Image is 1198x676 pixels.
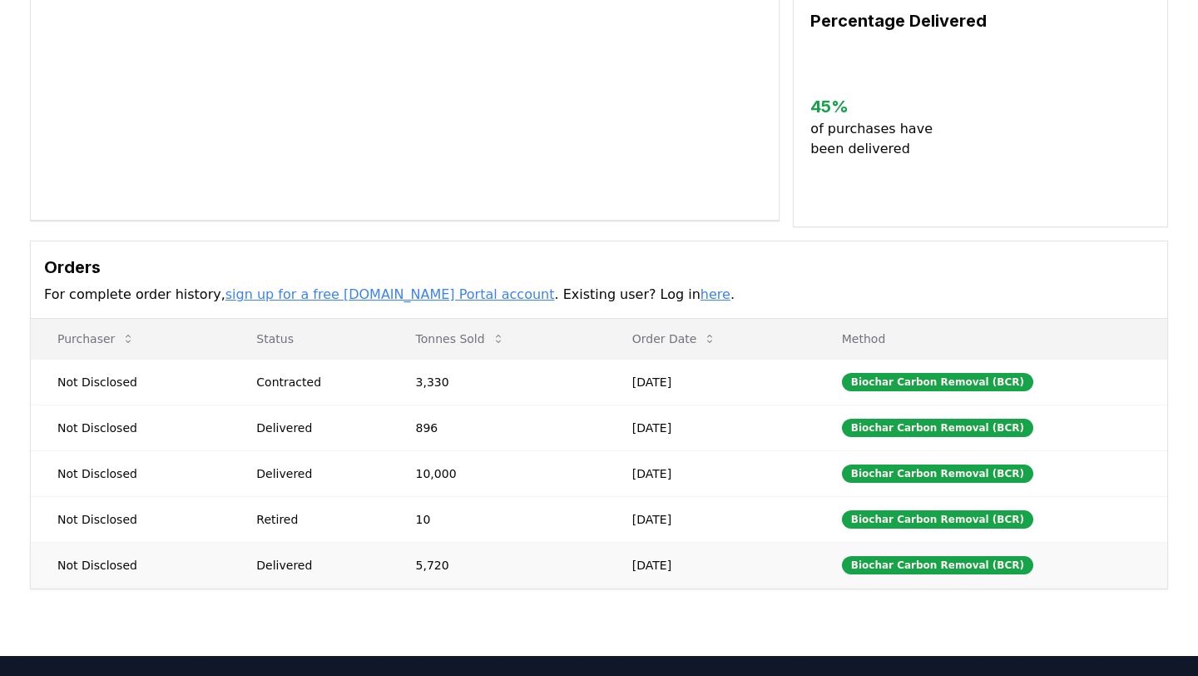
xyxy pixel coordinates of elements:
td: 896 [389,405,606,450]
a: here [700,286,730,302]
td: 5,720 [389,542,606,588]
h3: Percentage Delivered [810,8,1151,33]
td: 10,000 [389,450,606,496]
h3: 45 % [810,94,946,119]
div: Delivered [256,465,375,482]
p: Status [243,331,375,347]
button: Tonnes Sold [403,322,518,355]
td: [DATE] [606,359,815,405]
td: [DATE] [606,405,815,450]
a: sign up for a free [DOMAIN_NAME] Portal account [225,286,555,302]
div: Biochar Carbon Removal (BCR) [842,510,1033,529]
td: Not Disclosed [31,359,230,405]
td: [DATE] [606,450,815,496]
div: Biochar Carbon Removal (BCR) [842,465,1033,483]
p: of purchases have been delivered [810,119,946,159]
td: Not Disclosed [31,496,230,542]
td: 10 [389,496,606,542]
div: Biochar Carbon Removal (BCR) [842,373,1033,391]
button: Order Date [619,322,730,355]
td: Not Disclosed [31,450,230,496]
td: [DATE] [606,496,815,542]
div: Biochar Carbon Removal (BCR) [842,419,1033,437]
td: [DATE] [606,542,815,588]
h3: Orders [44,255,1154,280]
div: Contracted [256,374,375,390]
div: Delivered [256,557,375,574]
td: Not Disclosed [31,405,230,450]
td: Not Disclosed [31,542,230,588]
button: Purchaser [44,322,148,355]
p: For complete order history, . Existing user? Log in . [44,285,1154,305]
div: Delivered [256,420,375,436]
div: Retired [256,511,375,528]
td: 3,330 [389,359,606,405]
div: Biochar Carbon Removal (BCR) [842,556,1033,574]
p: Method [829,331,1154,347]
